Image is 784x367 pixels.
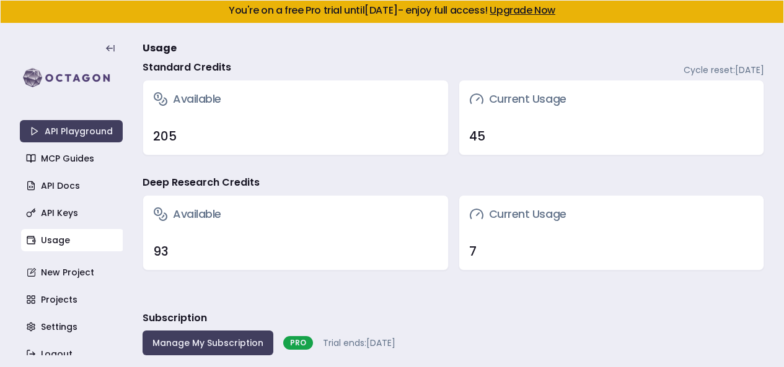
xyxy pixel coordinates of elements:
span: Trial ends: [DATE] [323,337,395,349]
h4: Standard Credits [143,60,231,75]
div: 93 [153,243,438,260]
h3: Available [153,90,221,108]
h3: Current Usage [469,205,566,223]
a: API Playground [20,120,123,142]
a: API Docs [21,175,124,197]
a: Usage [21,229,124,251]
span: Cycle reset: [DATE] [684,64,764,76]
div: PRO [283,336,313,350]
button: Manage My Subscription [143,330,273,355]
a: Logout [21,343,124,365]
span: Usage [143,41,177,56]
div: 7 [469,243,754,260]
h3: Current Usage [469,90,566,108]
h5: You're on a free Pro trial until [DATE] - enjoy full access! [11,6,773,15]
a: New Project [21,261,124,283]
h3: Available [153,205,221,223]
div: 45 [469,127,754,145]
a: MCP Guides [21,147,124,170]
img: logo-rect-yK7x_WSZ.svg [20,66,123,90]
a: Upgrade Now [490,3,555,17]
a: Settings [21,316,124,338]
div: 205 [153,127,438,145]
a: Projects [21,288,124,311]
h4: Deep Research Credits [143,175,260,190]
a: API Keys [21,202,124,224]
h3: Subscription [143,311,207,326]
